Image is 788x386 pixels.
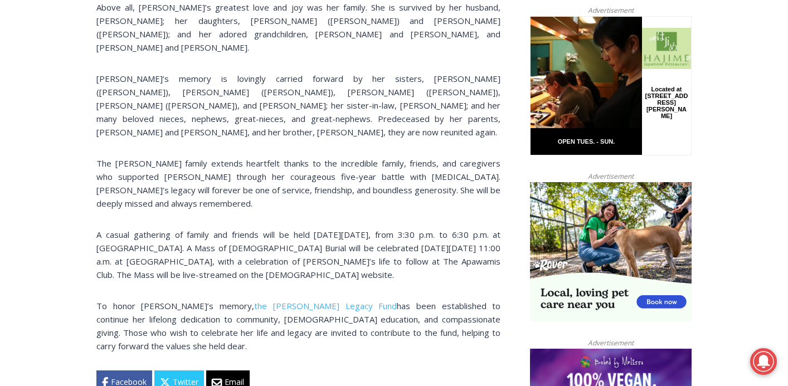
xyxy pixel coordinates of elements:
p: The [PERSON_NAME] family extends heartfelt thanks to the incredible family, friends, and caregive... [96,157,500,210]
span: Open Tues. - Sun. [PHONE_NUMBER] [3,115,109,157]
p: [PERSON_NAME]’s memory is lovingly carried forward by her sisters, [PERSON_NAME] ([PERSON_NAME]),... [96,72,500,139]
span: Intern @ [DOMAIN_NAME] [291,111,517,136]
p: A casual gathering of family and friends will be held [DATE][DATE], from 3:30 p.m. to 6:30 p.m. a... [96,228,500,281]
p: To honor [PERSON_NAME]’s memory, has been established to continue her lifelong dedication to comm... [96,299,500,353]
p: Above all, [PERSON_NAME]’s greatest love and joy was her family. She is survived by her husband, ... [96,1,500,54]
div: "I learned about the history of a place I’d honestly never considered even as a resident of [GEOG... [281,1,527,108]
span: Advertisement [577,338,645,348]
span: Advertisement [577,171,645,182]
div: Located at [STREET_ADDRESS][PERSON_NAME] [114,70,158,133]
a: Intern @ [DOMAIN_NAME] [268,108,540,139]
a: Open Tues. - Sun. [PHONE_NUMBER] [1,112,112,139]
a: the [PERSON_NAME] Legacy Fund [254,300,397,311]
span: Advertisement [577,5,645,16]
